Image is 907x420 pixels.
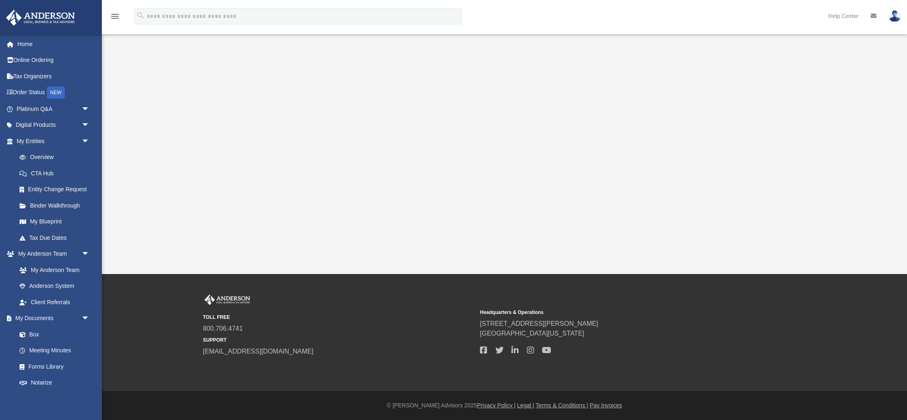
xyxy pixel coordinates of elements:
[102,401,907,410] div: © [PERSON_NAME] Advisors 2025
[47,86,65,99] div: NEW
[11,262,94,278] a: My Anderson Team
[81,133,98,150] span: arrow_drop_down
[110,15,120,21] a: menu
[81,246,98,263] span: arrow_drop_down
[11,326,94,343] a: Box
[203,314,474,321] small: TOLL FREE
[11,214,98,230] a: My Blueprint
[110,11,120,21] i: menu
[480,330,584,337] a: [GEOGRAPHIC_DATA][US_STATE]
[11,358,94,375] a: Forms Library
[11,375,98,391] a: Notarize
[6,84,102,101] a: Order StatusNEW
[6,246,98,262] a: My Anderson Teamarrow_drop_down
[6,391,98,407] a: Online Learningarrow_drop_down
[480,320,598,327] a: [STREET_ADDRESS][PERSON_NAME]
[889,10,901,22] img: User Pic
[6,68,102,84] a: Tax Organizers
[11,278,98,294] a: Anderson System
[81,101,98,117] span: arrow_drop_down
[81,391,98,407] span: arrow_drop_down
[590,402,622,409] a: Pay Invoices
[6,101,102,117] a: Platinum Q&Aarrow_drop_down
[203,294,252,305] img: Anderson Advisors Platinum Portal
[4,10,77,26] img: Anderson Advisors Platinum Portal
[11,181,102,198] a: Entity Change Request
[517,402,534,409] a: Legal |
[536,402,588,409] a: Terms & Conditions |
[6,310,98,327] a: My Documentsarrow_drop_down
[6,133,102,149] a: My Entitiesarrow_drop_down
[11,343,98,359] a: Meeting Minutes
[81,310,98,327] span: arrow_drop_down
[203,325,243,332] a: 800.706.4741
[477,402,516,409] a: Privacy Policy |
[6,36,102,52] a: Home
[136,11,145,20] i: search
[203,336,474,344] small: SUPPORT
[480,309,751,316] small: Headquarters & Operations
[203,348,313,355] a: [EMAIL_ADDRESS][DOMAIN_NAME]
[11,197,102,214] a: Binder Walkthrough
[11,149,102,166] a: Overview
[81,117,98,134] span: arrow_drop_down
[11,230,102,246] a: Tax Due Dates
[11,165,102,181] a: CTA Hub
[11,294,98,310] a: Client Referrals
[6,52,102,69] a: Online Ordering
[6,117,102,133] a: Digital Productsarrow_drop_down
